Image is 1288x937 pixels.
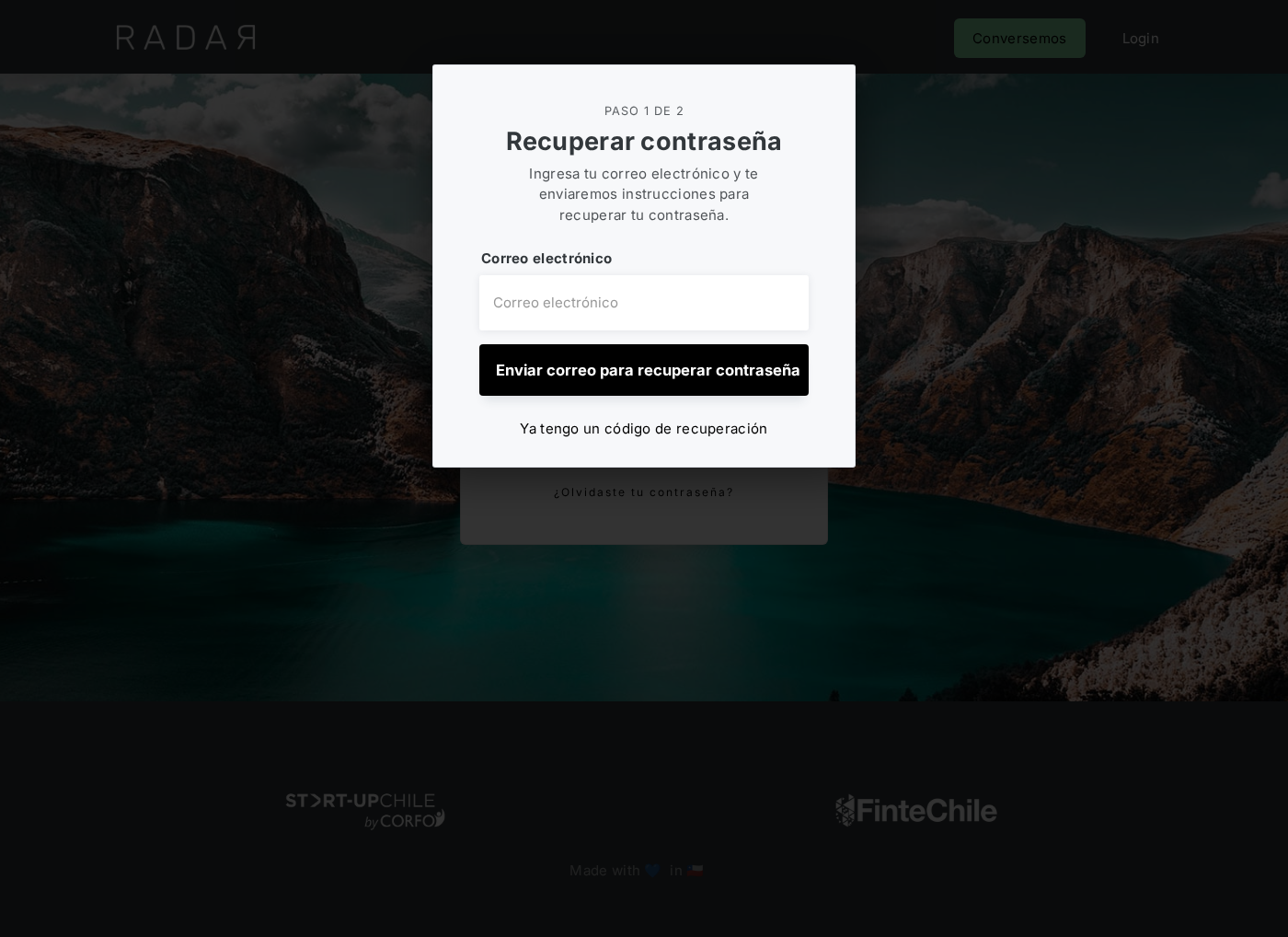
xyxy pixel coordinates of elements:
[479,249,809,270] label: Correo electrónico
[479,344,809,396] input: Enviar correo para recuperar contraseña
[512,164,776,226] div: Ingresa tu correo electrónico y te enviaremos instrucciones para recuperar tu contraseña.
[479,124,809,159] div: Recuperar contraseña
[479,275,809,330] input: Email Address
[520,419,767,440] div: Ya tengo un código de recuperación
[479,102,809,120] div: PASO 1 DE 2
